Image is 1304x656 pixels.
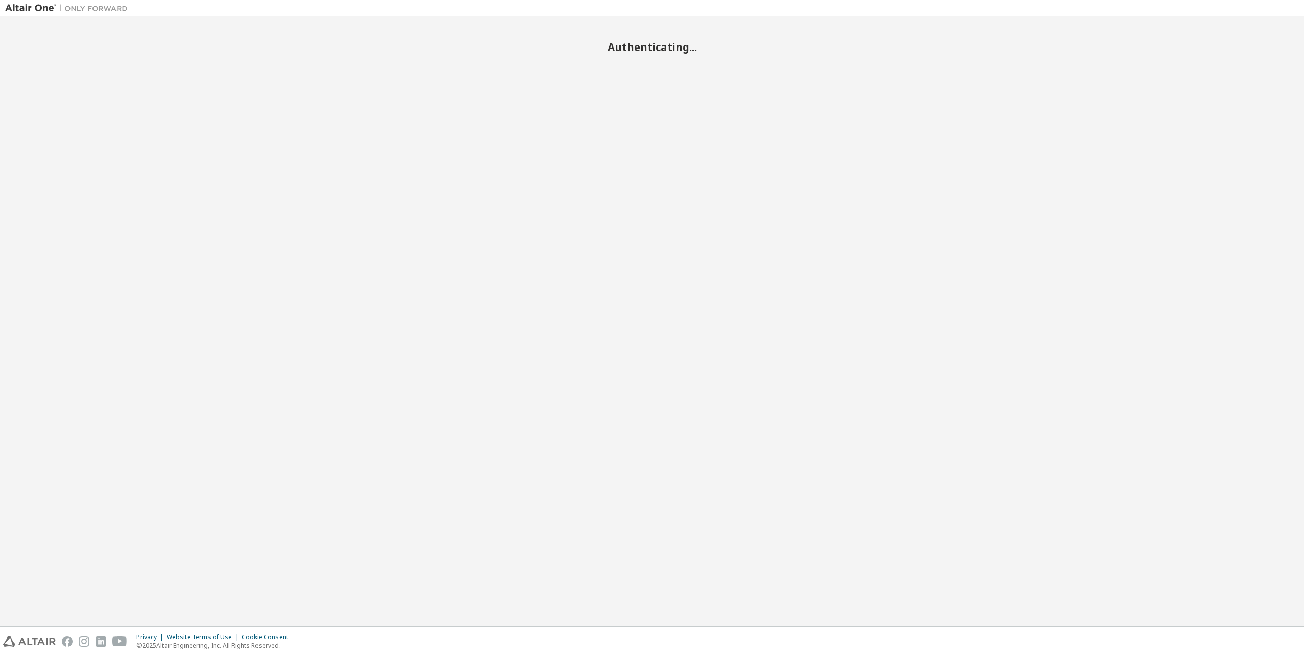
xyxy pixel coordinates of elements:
div: Cookie Consent [242,633,294,641]
h2: Authenticating... [5,40,1299,54]
img: Altair One [5,3,133,13]
p: © 2025 Altair Engineering, Inc. All Rights Reserved. [136,641,294,650]
img: instagram.svg [79,636,89,647]
img: altair_logo.svg [3,636,56,647]
div: Privacy [136,633,167,641]
img: facebook.svg [62,636,73,647]
div: Website Terms of Use [167,633,242,641]
img: youtube.svg [112,636,127,647]
img: linkedin.svg [96,636,106,647]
